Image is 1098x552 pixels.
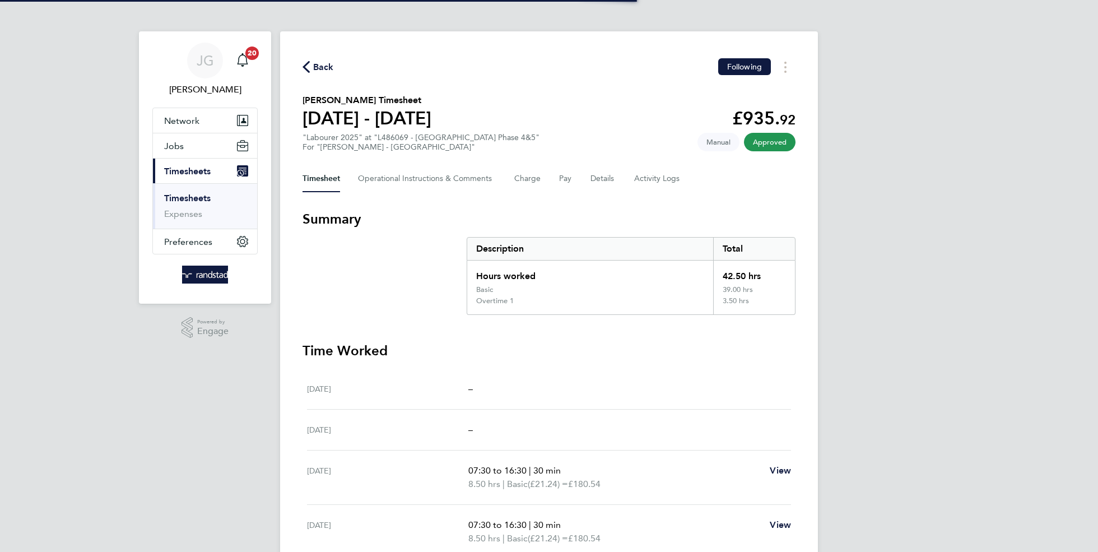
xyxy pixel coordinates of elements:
[529,519,531,530] span: |
[514,165,541,192] button: Charge
[164,236,212,247] span: Preferences
[476,296,514,305] div: Overtime 1
[152,83,258,96] span: James Garrard
[634,165,681,192] button: Activity Logs
[468,479,500,489] span: 8.50 hrs
[245,47,259,60] span: 20
[313,61,334,74] span: Back
[718,58,771,75] button: Following
[197,53,214,68] span: JG
[358,165,496,192] button: Operational Instructions & Comments
[164,115,199,126] span: Network
[152,43,258,96] a: JG[PERSON_NAME]
[713,261,795,285] div: 42.50 hrs
[467,238,713,260] div: Description
[303,142,539,152] div: For "[PERSON_NAME] - [GEOGRAPHIC_DATA]"
[468,519,527,530] span: 07:30 to 16:30
[468,465,527,476] span: 07:30 to 16:30
[770,518,791,532] a: View
[590,165,616,192] button: Details
[713,285,795,296] div: 39.00 hrs
[182,317,229,338] a: Powered byEngage
[528,479,568,489] span: (£21.24) =
[468,383,473,394] span: –
[307,518,468,545] div: [DATE]
[528,533,568,544] span: (£21.24) =
[303,94,431,107] h2: [PERSON_NAME] Timesheet
[303,60,334,74] button: Back
[568,533,601,544] span: £180.54
[182,266,229,284] img: randstad-logo-retina.png
[732,108,795,129] app-decimal: £935.
[476,285,493,294] div: Basic
[507,477,528,491] span: Basic
[713,296,795,314] div: 3.50 hrs
[307,382,468,396] div: [DATE]
[164,208,202,219] a: Expenses
[153,133,257,158] button: Jobs
[568,479,601,489] span: £180.54
[467,261,713,285] div: Hours worked
[303,210,795,228] h3: Summary
[153,229,257,254] button: Preferences
[780,112,795,128] span: 92
[303,107,431,129] h1: [DATE] - [DATE]
[231,43,254,78] a: 20
[197,327,229,336] span: Engage
[468,533,500,544] span: 8.50 hrs
[153,108,257,133] button: Network
[467,237,795,315] div: Summary
[533,465,561,476] span: 30 min
[307,423,468,437] div: [DATE]
[713,238,795,260] div: Total
[744,133,795,151] span: This timesheet has been approved.
[468,424,473,435] span: –
[152,266,258,284] a: Go to home page
[153,159,257,183] button: Timesheets
[770,519,791,530] span: View
[153,183,257,229] div: Timesheets
[529,465,531,476] span: |
[164,141,184,151] span: Jobs
[770,464,791,477] a: View
[559,165,573,192] button: Pay
[164,166,211,177] span: Timesheets
[507,532,528,545] span: Basic
[533,519,561,530] span: 30 min
[303,342,795,360] h3: Time Worked
[697,133,739,151] span: This timesheet was manually created.
[197,317,229,327] span: Powered by
[139,31,271,304] nav: Main navigation
[164,193,211,203] a: Timesheets
[303,133,539,152] div: "Labourer 2025" at "L486069 - [GEOGRAPHIC_DATA] Phase 4&5"
[770,465,791,476] span: View
[775,58,795,76] button: Timesheets Menu
[503,533,505,544] span: |
[503,479,505,489] span: |
[727,62,762,72] span: Following
[307,464,468,491] div: [DATE]
[303,165,340,192] button: Timesheet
